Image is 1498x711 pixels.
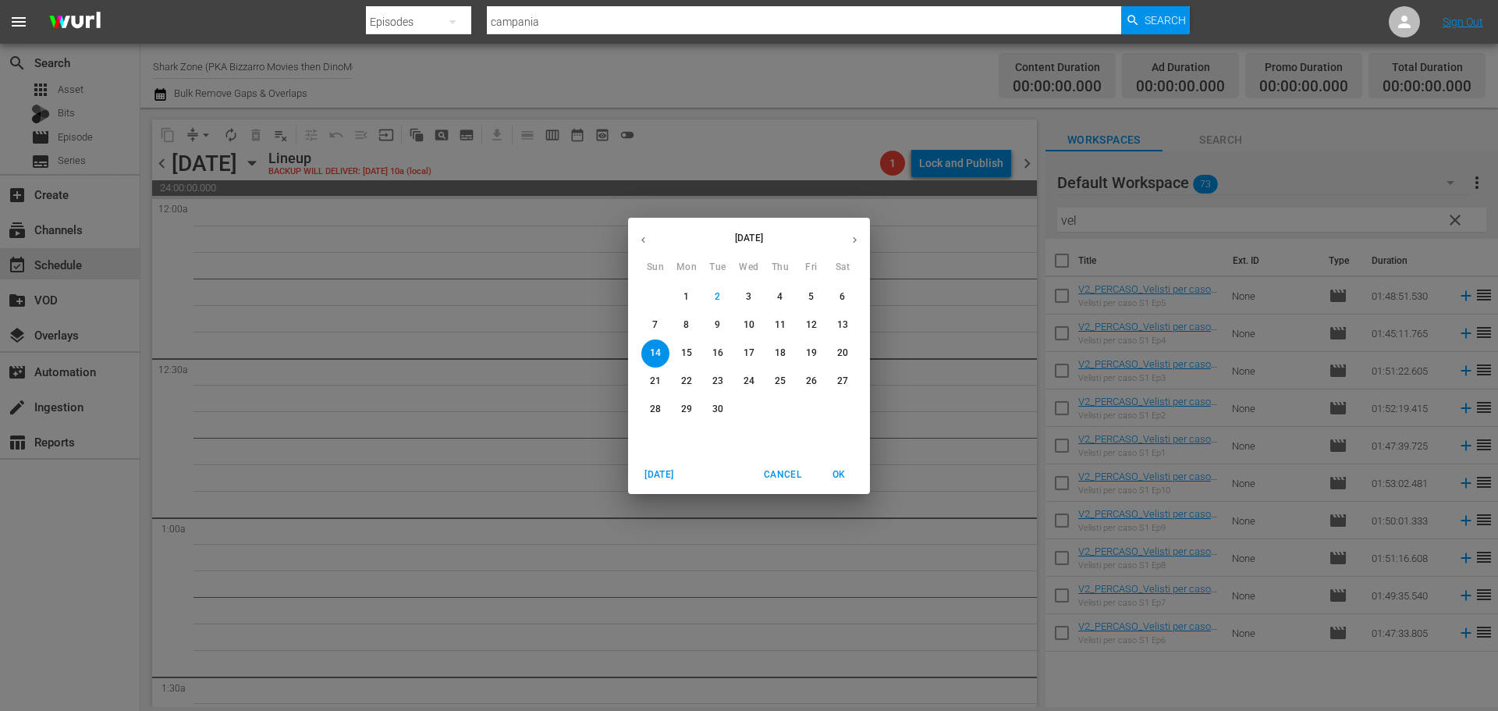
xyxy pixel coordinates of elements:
p: 8 [683,318,689,332]
button: 20 [829,340,857,368]
span: Wed [735,260,763,276]
p: 15 [681,347,692,360]
button: 19 [797,340,825,368]
button: Cancel [758,462,808,488]
button: 9 [704,311,732,340]
button: 10 [735,311,763,340]
button: 1 [673,283,701,311]
span: Search [1145,6,1186,34]
p: 20 [837,347,848,360]
span: Thu [766,260,794,276]
p: 26 [806,375,817,388]
p: 11 [775,318,786,332]
button: 15 [673,340,701,368]
p: 5 [808,290,814,304]
button: 25 [766,368,794,396]
p: 14 [650,347,661,360]
button: 24 [735,368,763,396]
button: 30 [704,396,732,424]
button: 18 [766,340,794,368]
p: 3 [746,290,751,304]
p: 13 [837,318,848,332]
span: menu [9,12,28,31]
span: Cancel [764,467,801,483]
button: 29 [673,396,701,424]
button: 3 [735,283,763,311]
button: 26 [797,368,825,396]
button: 2 [704,283,732,311]
p: 29 [681,403,692,416]
p: 7 [652,318,658,332]
p: 17 [744,347,754,360]
p: 2 [715,290,720,304]
p: 9 [715,318,720,332]
button: 4 [766,283,794,311]
button: 17 [735,340,763,368]
p: 10 [744,318,754,332]
button: 7 [641,311,669,340]
p: 18 [775,347,786,360]
img: ans4CAIJ8jUAAAAAAAAAAAAAAAAAAAAAAAAgQb4GAAAAAAAAAAAAAAAAAAAAAAAAJMjXAAAAAAAAAAAAAAAAAAAAAAAAgAT5G... [37,4,112,41]
p: 27 [837,375,848,388]
button: 5 [797,283,825,311]
button: 22 [673,368,701,396]
p: 23 [712,375,723,388]
p: [DATE] [658,231,840,245]
button: 27 [829,368,857,396]
p: 25 [775,375,786,388]
button: 23 [704,368,732,396]
p: 12 [806,318,817,332]
button: 21 [641,368,669,396]
span: Tue [704,260,732,276]
button: OK [814,462,864,488]
span: OK [820,467,857,483]
p: 6 [840,290,845,304]
a: Sign Out [1443,16,1483,28]
button: 16 [704,340,732,368]
p: 21 [650,375,661,388]
button: [DATE] [634,462,684,488]
button: 28 [641,396,669,424]
span: Sun [641,260,669,276]
span: Mon [673,260,701,276]
button: 13 [829,311,857,340]
button: 12 [797,311,825,340]
button: 6 [829,283,857,311]
button: 8 [673,311,701,340]
p: 22 [681,375,692,388]
p: 4 [777,290,783,304]
p: 30 [712,403,723,416]
p: 19 [806,347,817,360]
span: Sat [829,260,857,276]
p: 28 [650,403,661,416]
button: 11 [766,311,794,340]
p: 16 [712,347,723,360]
p: 1 [683,290,689,304]
p: 24 [744,375,754,388]
span: [DATE] [641,467,678,483]
span: Fri [797,260,825,276]
button: 14 [641,340,669,368]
